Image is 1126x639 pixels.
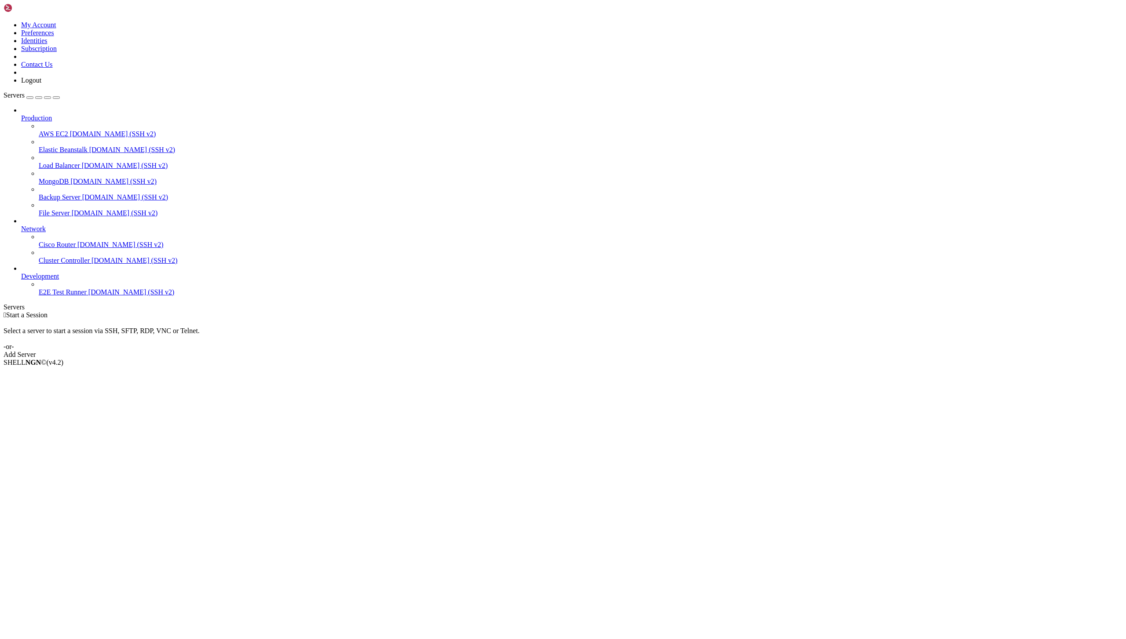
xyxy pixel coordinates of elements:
a: Subscription [21,45,57,52]
li: Production [21,106,1122,217]
a: My Account [21,21,56,29]
span: 4.2.0 [47,359,64,366]
div: Servers [4,303,1122,311]
span: [DOMAIN_NAME] (SSH v2) [82,162,168,169]
span: [DOMAIN_NAME] (SSH v2) [88,288,175,296]
li: Cisco Router [DOMAIN_NAME] (SSH v2) [39,233,1122,249]
li: Network [21,217,1122,265]
span: [DOMAIN_NAME] (SSH v2) [70,178,157,185]
a: Contact Us [21,61,53,68]
span: Backup Server [39,193,80,201]
span: [DOMAIN_NAME] (SSH v2) [72,209,158,217]
a: MongoDB [DOMAIN_NAME] (SSH v2) [39,178,1122,185]
a: Identities [21,37,48,44]
span:  [4,311,6,319]
li: Development [21,265,1122,296]
span: Load Balancer [39,162,80,169]
span: Servers [4,91,25,99]
div: Select a server to start a session via SSH, SFTP, RDP, VNC or Telnet. -or- [4,319,1122,351]
a: Network [21,225,1122,233]
a: Cisco Router [DOMAIN_NAME] (SSH v2) [39,241,1122,249]
span: [DOMAIN_NAME] (SSH v2) [77,241,164,248]
span: AWS EC2 [39,130,68,138]
span: Network [21,225,46,232]
li: Backup Server [DOMAIN_NAME] (SSH v2) [39,185,1122,201]
a: AWS EC2 [DOMAIN_NAME] (SSH v2) [39,130,1122,138]
a: Load Balancer [DOMAIN_NAME] (SSH v2) [39,162,1122,170]
span: File Server [39,209,70,217]
a: Production [21,114,1122,122]
a: Servers [4,91,60,99]
li: Cluster Controller [DOMAIN_NAME] (SSH v2) [39,249,1122,265]
a: Backup Server [DOMAIN_NAME] (SSH v2) [39,193,1122,201]
li: MongoDB [DOMAIN_NAME] (SSH v2) [39,170,1122,185]
li: Elastic Beanstalk [DOMAIN_NAME] (SSH v2) [39,138,1122,154]
span: MongoDB [39,178,69,185]
a: Cluster Controller [DOMAIN_NAME] (SSH v2) [39,257,1122,265]
span: Elastic Beanstalk [39,146,88,153]
span: Production [21,114,52,122]
b: NGN [26,359,41,366]
li: Load Balancer [DOMAIN_NAME] (SSH v2) [39,154,1122,170]
span: [DOMAIN_NAME] (SSH v2) [91,257,178,264]
span: Cisco Router [39,241,76,248]
span: Development [21,272,59,280]
span: SHELL © [4,359,63,366]
a: Elastic Beanstalk [DOMAIN_NAME] (SSH v2) [39,146,1122,154]
li: AWS EC2 [DOMAIN_NAME] (SSH v2) [39,122,1122,138]
div: Add Server [4,351,1122,359]
span: Cluster Controller [39,257,90,264]
span: Start a Session [6,311,48,319]
span: [DOMAIN_NAME] (SSH v2) [89,146,175,153]
li: File Server [DOMAIN_NAME] (SSH v2) [39,201,1122,217]
span: E2E Test Runner [39,288,87,296]
span: [DOMAIN_NAME] (SSH v2) [70,130,156,138]
a: Logout [21,76,41,84]
a: Development [21,272,1122,280]
a: File Server [DOMAIN_NAME] (SSH v2) [39,209,1122,217]
img: Shellngn [4,4,54,12]
a: Preferences [21,29,54,36]
li: E2E Test Runner [DOMAIN_NAME] (SSH v2) [39,280,1122,296]
span: [DOMAIN_NAME] (SSH v2) [82,193,168,201]
a: E2E Test Runner [DOMAIN_NAME] (SSH v2) [39,288,1122,296]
